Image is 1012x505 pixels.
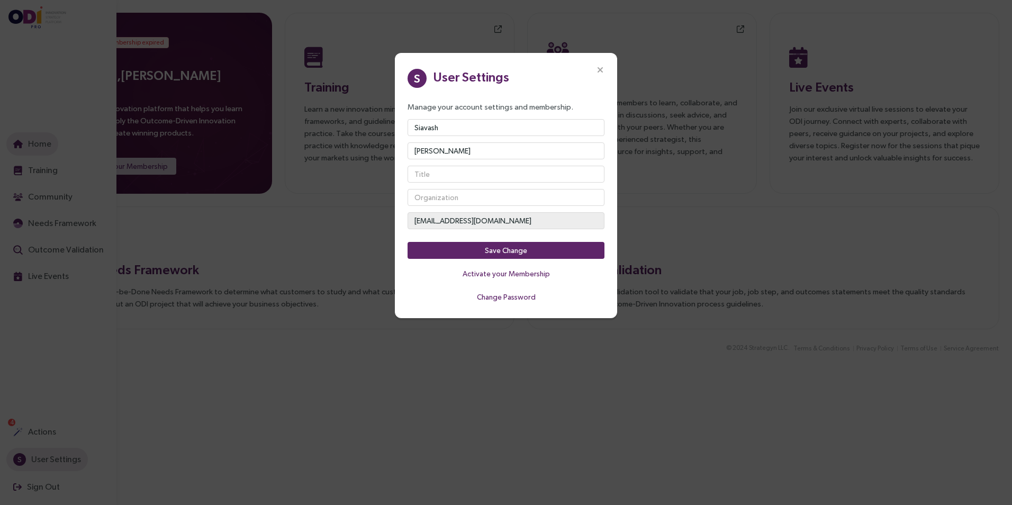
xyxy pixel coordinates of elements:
button: Activate your Membership [408,265,604,282]
span: S [414,69,420,88]
div: User Settings [433,67,509,86]
p: Manage your account settings and membership. [408,101,604,113]
span: Activate your Membership [463,268,550,279]
button: Save Change [408,242,604,259]
input: Last Name [408,142,604,159]
span: Save Change [485,245,527,256]
input: Organization [408,189,604,206]
button: Close [583,53,617,87]
button: Change Password [408,288,604,305]
input: Title [408,166,604,183]
span: Change Password [477,291,536,303]
input: First Name [408,119,604,136]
